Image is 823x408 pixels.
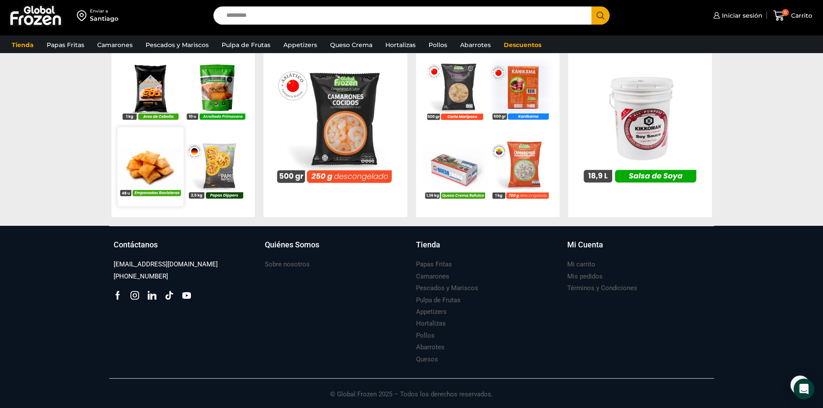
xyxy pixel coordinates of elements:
h3: Pescados y Mariscos [416,284,478,293]
span: 0 [782,9,789,16]
a: Hortalizas [416,318,446,329]
h3: [PHONE_NUMBER] [114,272,168,281]
a: Abarrotes [456,37,495,53]
a: Tienda [7,37,38,53]
a: Queso Crema [326,37,377,53]
a: Abarrotes [416,342,445,353]
a: Contáctanos [114,239,256,259]
a: [PHONE_NUMBER] [114,271,168,282]
h3: Appetizers [416,307,447,316]
a: Papas Fritas [42,37,89,53]
a: Sobre nosotros [265,259,310,270]
span: Carrito [789,11,812,20]
h3: Pulpa de Frutas [416,296,461,305]
a: Mi carrito [567,259,595,270]
a: Pulpa de Frutas [217,37,275,53]
h3: Mi carrito [567,260,595,269]
a: Tienda [416,239,559,259]
h3: Quesos [416,355,438,364]
h3: Quiénes Somos [265,239,319,250]
h3: Mis pedidos [567,272,603,281]
a: Appetizers [416,306,447,318]
a: Descuentos [499,37,546,53]
a: Camarones [93,37,137,53]
button: Search button [591,6,610,25]
span: Iniciar sesión [720,11,763,20]
a: [EMAIL_ADDRESS][DOMAIN_NAME] [114,259,218,270]
a: Mi Cuenta [567,239,710,259]
h3: Camarones [416,272,449,281]
a: Quesos [416,354,438,365]
h3: Tienda [416,239,440,250]
h3: [EMAIL_ADDRESS][DOMAIN_NAME] [114,260,218,269]
a: Pollos [424,37,451,53]
a: Pulpa de Frutas [416,294,461,306]
a: Camarones [416,271,449,282]
h3: Papas Fritas [416,260,452,269]
div: Open Intercom Messenger [794,379,814,399]
a: Papas Fritas [416,259,452,270]
a: Pescados y Mariscos [416,282,478,294]
h3: Pollos [416,331,435,340]
div: Enviar a [90,8,118,14]
h3: Contáctanos [114,239,158,250]
a: Quiénes Somos [265,239,407,259]
h3: Sobre nosotros [265,260,310,269]
h3: Términos y Condiciones [567,284,637,293]
div: Santiago [90,14,118,23]
a: Términos y Condiciones [567,282,637,294]
a: Hortalizas [381,37,420,53]
h3: Hortalizas [416,319,446,328]
a: 0 Carrito [771,6,814,26]
img: address-field-icon.svg [77,8,90,23]
a: Mis pedidos [567,271,603,282]
h3: Mi Cuenta [567,239,603,250]
a: Pescados y Mariscos [141,37,213,53]
a: Iniciar sesión [711,7,763,24]
p: © Global Frozen 2025 – Todos los derechos reservados. [109,379,714,399]
a: Pollos [416,330,435,342]
h3: Abarrotes [416,343,445,352]
a: Appetizers [279,37,321,53]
